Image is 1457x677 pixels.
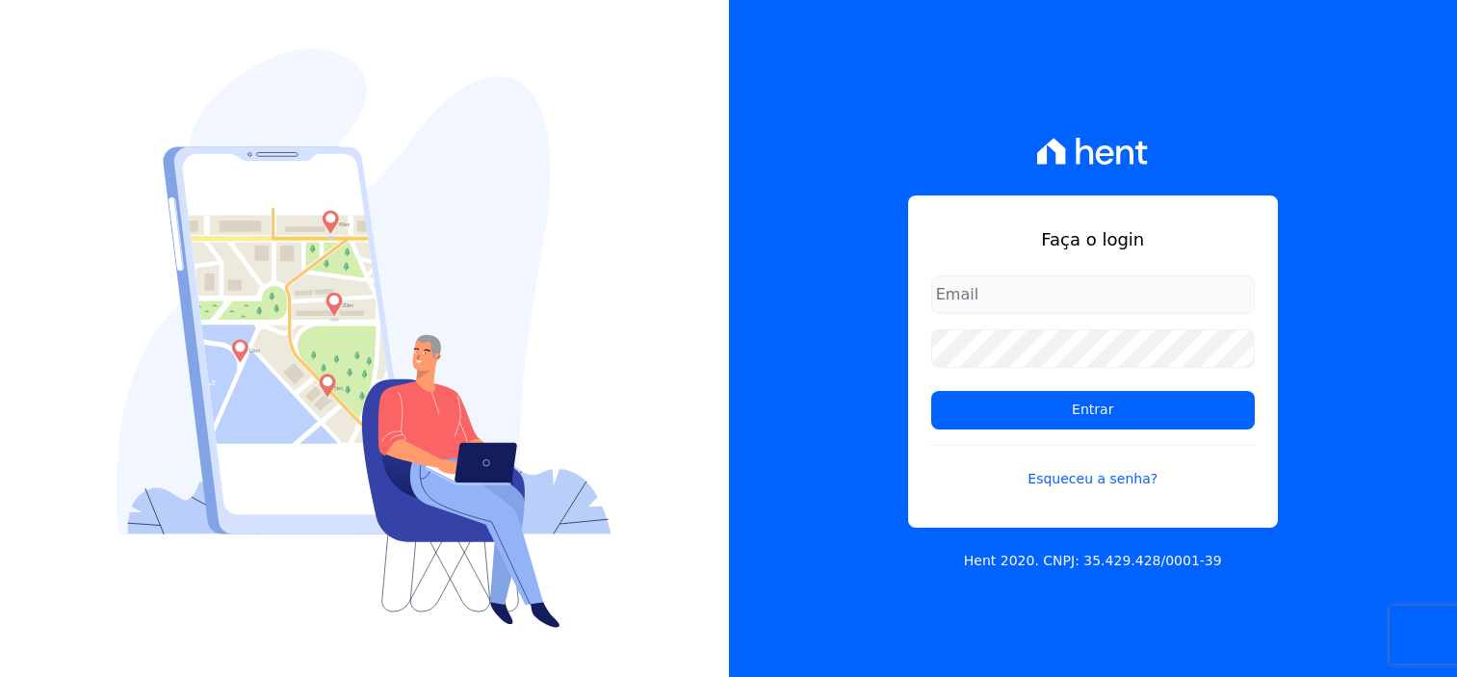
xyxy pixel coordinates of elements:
[964,551,1222,571] p: Hent 2020. CNPJ: 35.429.428/0001-39
[931,445,1255,489] a: Esqueceu a senha?
[117,49,611,628] img: Login
[931,226,1255,252] h1: Faça o login
[931,391,1255,430] input: Entrar
[931,275,1255,314] input: Email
